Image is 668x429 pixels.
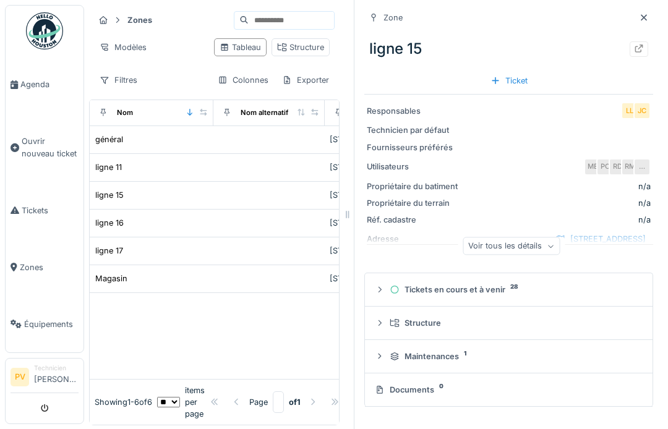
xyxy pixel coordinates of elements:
summary: Tickets en cours et à venir28 [370,278,648,301]
div: Colonnes [212,71,274,89]
div: Structure [390,317,638,329]
div: Propriétaire du terrain [367,197,460,209]
summary: Documents0 [370,378,648,401]
div: Filtres [94,71,143,89]
strong: Zones [122,14,157,26]
div: Tableau [220,41,261,53]
div: n/a [465,214,651,226]
span: Zones [20,261,79,273]
div: Modèles [94,38,152,56]
li: [PERSON_NAME] [34,363,79,390]
div: [STREET_ADDRESS] [330,245,443,257]
div: [STREET_ADDRESS] [330,161,443,173]
span: Tickets [22,205,79,216]
div: Nom [117,108,133,118]
div: Technicien [34,363,79,373]
div: ligne 11 [95,161,122,173]
a: Tickets [6,182,83,239]
div: Structure [277,41,324,53]
div: RM [621,158,638,176]
li: PV [11,368,29,386]
strong: of 1 [289,396,301,408]
span: Équipements [24,318,79,330]
div: Technicien par défaut [367,124,460,136]
div: Réf. cadastre [367,214,460,226]
div: ligne 15 [364,33,653,65]
div: Fournisseurs préférés [367,142,460,153]
div: … [633,158,651,176]
div: Showing 1 - 6 of 6 [95,396,152,408]
div: Exporter [276,71,335,89]
div: [STREET_ADDRESS] [330,217,443,229]
div: Page [249,396,268,408]
div: LL [621,102,638,119]
div: n/a [638,181,651,192]
div: Zone [383,12,403,23]
div: Voir tous les détails [463,237,560,255]
div: Responsables [367,105,460,117]
div: PC [596,158,614,176]
div: ligne 16 [95,217,124,229]
div: n/a [465,197,651,209]
div: [STREET_ADDRESS] [330,273,443,284]
div: [STREET_ADDRESS] [330,189,443,201]
div: Maintenances [390,350,638,362]
div: Nom alternatif [241,108,288,118]
a: Zones [6,239,83,295]
div: JC [633,102,651,119]
div: Magasin [95,273,127,284]
span: Agenda [20,79,79,90]
div: items per page [157,384,205,420]
div: Ticket [486,72,533,89]
a: Équipements [6,295,83,352]
a: PV Technicien[PERSON_NAME] [11,363,79,393]
div: RD [609,158,626,176]
div: ME [584,158,601,176]
summary: Structure [370,312,648,334]
div: ligne 15 [95,189,124,201]
div: Tickets en cours et à venir [390,284,638,295]
div: Utilisateurs [367,161,460,172]
summary: Maintenances1 [370,345,648,368]
div: Documents [375,384,638,396]
span: Ouvrir nouveau ticket [22,135,79,159]
a: Ouvrir nouveau ticket [6,113,83,182]
div: Propriétaire du batiment [367,181,460,192]
div: [STREET_ADDRESS] [330,134,443,145]
a: Agenda [6,56,83,113]
div: général [95,134,123,145]
img: Badge_color-CXgf-gQk.svg [26,12,63,49]
div: ligne 17 [95,245,123,257]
